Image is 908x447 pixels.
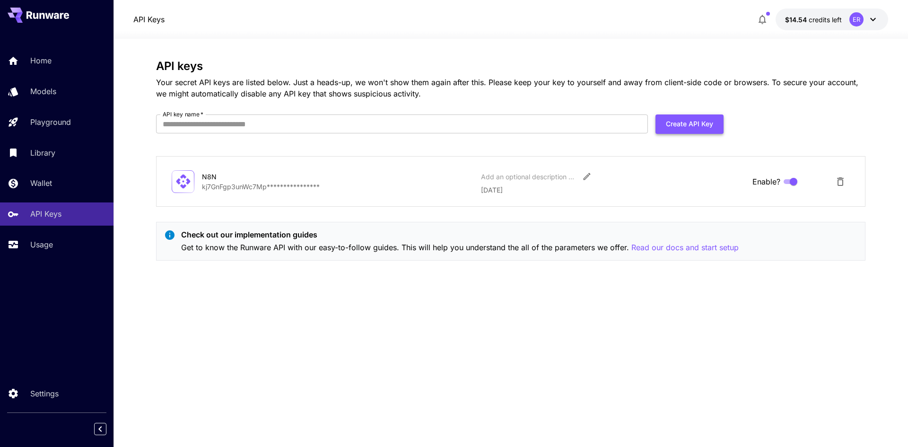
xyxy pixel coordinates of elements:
button: Edit [578,168,595,185]
div: Add an optional description or comment [481,172,576,182]
h3: API keys [156,60,865,73]
p: Settings [30,388,59,399]
div: ER [849,12,864,26]
div: $14.5398 [785,15,842,25]
span: $14.54 [785,16,809,24]
button: Collapse sidebar [94,423,106,435]
p: Get to know the Runware API with our easy-to-follow guides. This will help you understand the all... [181,242,739,254]
span: credits left [809,16,842,24]
p: [DATE] [481,185,745,195]
p: Check out our implementation guides [181,229,739,240]
nav: breadcrumb [133,14,165,25]
button: Delete API Key [831,172,850,191]
label: API key name [163,110,203,118]
p: Usage [30,239,53,250]
span: Enable? [752,176,780,187]
p: Playground [30,116,71,128]
button: Read our docs and start setup [631,242,739,254]
p: API Keys [30,208,61,219]
p: Home [30,55,52,66]
p: Models [30,86,56,97]
div: Collapse sidebar [101,421,113,438]
p: Library [30,147,55,158]
a: API Keys [133,14,165,25]
p: Wallet [30,177,52,189]
div: N8N [202,172,297,182]
button: Create API Key [655,114,724,134]
p: Your secret API keys are listed below. Just a heads-up, we won't show them again after this. Plea... [156,77,865,99]
button: $14.5398ER [776,9,888,30]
